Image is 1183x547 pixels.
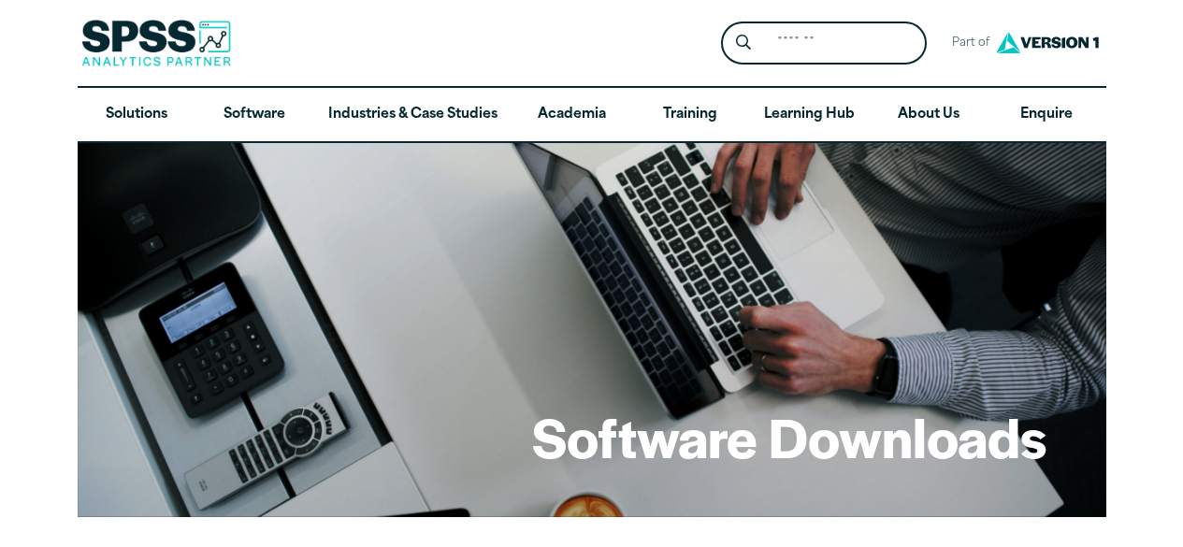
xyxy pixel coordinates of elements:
[78,88,1106,142] nav: Desktop version of site main menu
[81,20,231,66] img: SPSS Analytics Partner
[736,35,751,50] svg: Search magnifying glass icon
[195,88,313,142] a: Software
[532,400,1046,473] h1: Software Downloads
[313,88,512,142] a: Industries & Case Studies
[988,88,1105,142] a: Enquire
[726,26,760,61] button: Search magnifying glass icon
[942,30,991,57] span: Part of
[78,88,195,142] a: Solutions
[721,22,927,65] form: Site Header Search Form
[512,88,630,142] a: Academia
[870,88,988,142] a: About Us
[991,25,1104,60] img: Version1 Logo
[630,88,748,142] a: Training
[749,88,870,142] a: Learning Hub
